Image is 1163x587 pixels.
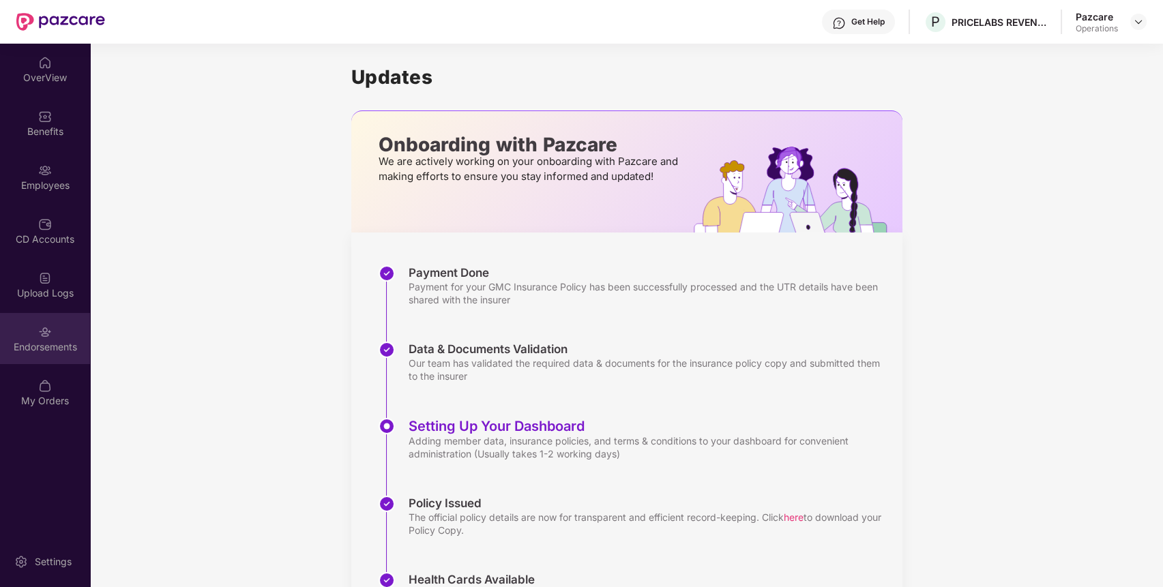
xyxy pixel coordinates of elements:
img: hrOnboarding [694,147,902,232]
img: svg+xml;base64,PHN2ZyBpZD0iSGVscC0zMngzMiIgeG1sbnM9Imh0dHA6Ly93d3cudzMub3JnLzIwMDAvc3ZnIiB3aWR0aD... [832,16,846,30]
div: Health Cards Available [409,572,889,587]
div: PRICELABS REVENUE SOLUTIONS PRIVATE LIMITED [952,16,1047,29]
img: svg+xml;base64,PHN2ZyBpZD0iQmVuZWZpdHMiIHhtbG5zPSJodHRwOi8vd3d3LnczLm9yZy8yMDAwL3N2ZyIgd2lkdGg9Ij... [38,110,52,123]
span: P [931,14,940,30]
img: svg+xml;base64,PHN2ZyBpZD0iU3RlcC1Eb25lLTMyeDMyIiB4bWxucz0iaHR0cDovL3d3dy53My5vcmcvMjAwMC9zdmciIH... [379,265,395,282]
img: svg+xml;base64,PHN2ZyBpZD0iSG9tZSIgeG1sbnM9Imh0dHA6Ly93d3cudzMub3JnLzIwMDAvc3ZnIiB3aWR0aD0iMjAiIG... [38,56,52,70]
span: here [784,511,804,523]
h1: Updates [351,65,902,89]
img: New Pazcare Logo [16,13,105,31]
img: svg+xml;base64,PHN2ZyBpZD0iTXlfT3JkZXJzIiBkYXRhLW5hbWU9Ik15IE9yZGVycyIgeG1sbnM9Imh0dHA6Ly93d3cudz... [38,379,52,393]
img: svg+xml;base64,PHN2ZyBpZD0iU3RlcC1Eb25lLTMyeDMyIiB4bWxucz0iaHR0cDovL3d3dy53My5vcmcvMjAwMC9zdmciIH... [379,342,395,358]
div: Data & Documents Validation [409,342,889,357]
img: svg+xml;base64,PHN2ZyBpZD0iVXBsb2FkX0xvZ3MiIGRhdGEtbmFtZT0iVXBsb2FkIExvZ3MiIHhtbG5zPSJodHRwOi8vd3... [38,271,52,285]
img: svg+xml;base64,PHN2ZyBpZD0iU3RlcC1BY3RpdmUtMzJ4MzIiIHhtbG5zPSJodHRwOi8vd3d3LnczLm9yZy8yMDAwL3N2Zy... [379,418,395,434]
img: svg+xml;base64,PHN2ZyBpZD0iRHJvcGRvd24tMzJ4MzIiIHhtbG5zPSJodHRwOi8vd3d3LnczLm9yZy8yMDAwL3N2ZyIgd2... [1133,16,1144,27]
div: Pazcare [1076,10,1118,23]
div: Our team has validated the required data & documents for the insurance policy copy and submitted ... [409,357,889,382]
div: Policy Issued [409,496,889,511]
div: Operations [1076,23,1118,34]
div: Get Help [851,16,885,27]
div: Setting Up Your Dashboard [409,418,889,434]
div: Payment Done [409,265,889,280]
img: svg+xml;base64,PHN2ZyBpZD0iRW1wbG95ZWVzIiB4bWxucz0iaHR0cDovL3d3dy53My5vcmcvMjAwMC9zdmciIHdpZHRoPS... [38,164,52,177]
img: svg+xml;base64,PHN2ZyBpZD0iU3RlcC1Eb25lLTMyeDMyIiB4bWxucz0iaHR0cDovL3d3dy53My5vcmcvMjAwMC9zdmciIH... [379,496,395,512]
img: svg+xml;base64,PHN2ZyBpZD0iU2V0dGluZy0yMHgyMCIgeG1sbnM9Imh0dHA6Ly93d3cudzMub3JnLzIwMDAvc3ZnIiB3aW... [14,555,28,569]
p: Onboarding with Pazcare [379,138,682,151]
img: svg+xml;base64,PHN2ZyBpZD0iQ0RfQWNjb3VudHMiIGRhdGEtbmFtZT0iQ0QgQWNjb3VudHMiIHhtbG5zPSJodHRwOi8vd3... [38,217,52,231]
div: The official policy details are now for transparent and efficient record-keeping. Click to downlo... [409,511,889,537]
img: svg+xml;base64,PHN2ZyBpZD0iRW5kb3JzZW1lbnRzIiB4bWxucz0iaHR0cDovL3d3dy53My5vcmcvMjAwMC9zdmciIHdpZH... [38,325,52,339]
div: Settings [31,555,76,569]
div: Adding member data, insurance policies, and terms & conditions to your dashboard for convenient a... [409,434,889,460]
p: We are actively working on your onboarding with Pazcare and making efforts to ensure you stay inf... [379,154,682,184]
div: Payment for your GMC Insurance Policy has been successfully processed and the UTR details have be... [409,280,889,306]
